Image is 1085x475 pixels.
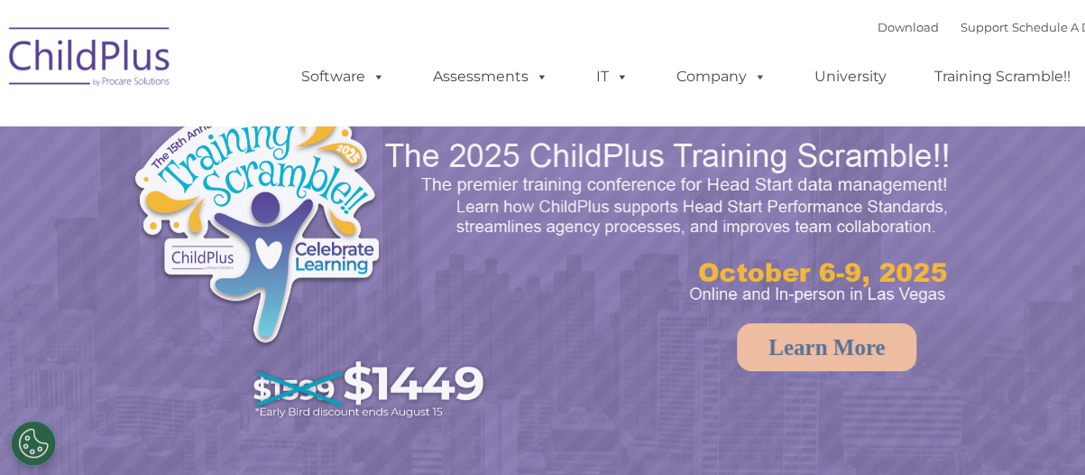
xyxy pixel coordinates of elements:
[283,59,403,95] a: Software
[737,323,916,371] a: Learn More
[578,59,647,95] a: IT
[658,59,785,95] a: Company
[11,421,56,466] button: Cookies Settings
[961,20,1008,34] a: Support
[415,59,566,95] a: Assessments
[796,59,905,95] a: University
[878,20,939,34] a: Download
